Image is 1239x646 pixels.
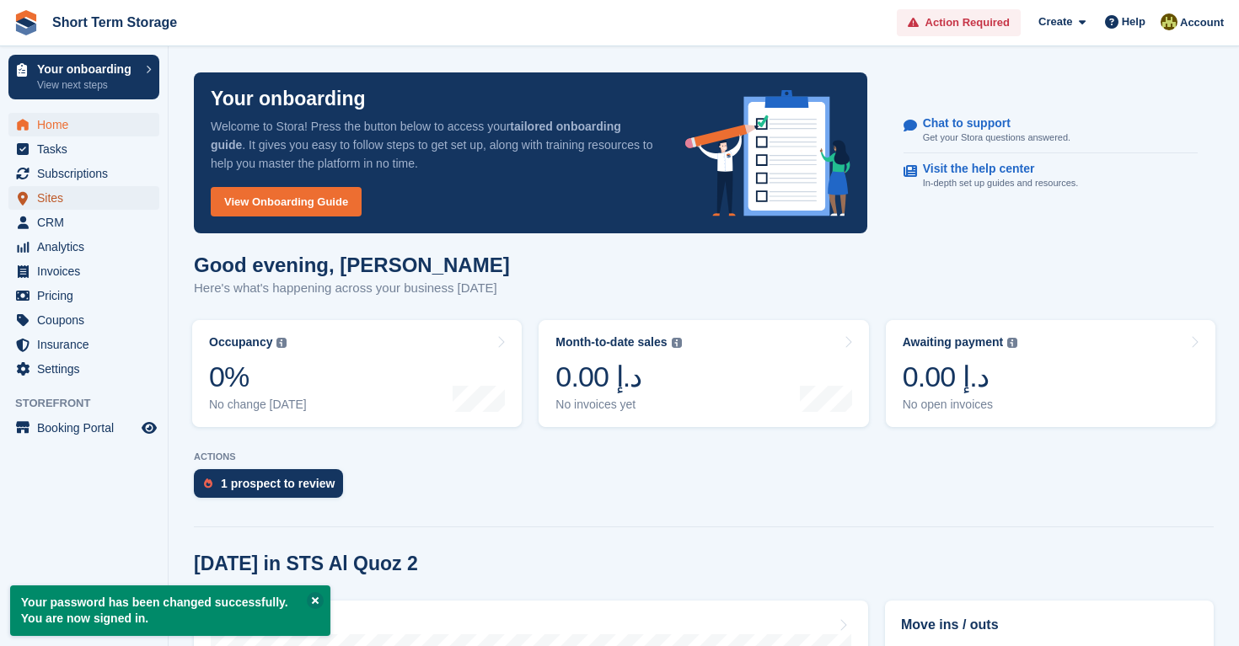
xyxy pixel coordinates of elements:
a: menu [8,259,159,283]
a: Visit the help center In-depth set up guides and resources. [904,153,1198,199]
a: Month-to-date sales 0.00 د.إ No invoices yet [539,320,868,427]
a: Your onboarding View next steps [8,55,159,99]
img: stora-icon-8386f47178a22dfd0bd8f6a31ec36ba5ce8667c1dd55bd0f319d3a0aa187defe.svg [13,10,39,35]
span: Coupons [37,308,138,332]
img: icon-info-grey-7440780725fd019a000dd9b08b2336e03edf1995a4989e88bcd33f0948082b44.svg [1007,338,1017,348]
p: In-depth set up guides and resources. [923,176,1079,190]
a: menu [8,186,159,210]
span: CRM [37,211,138,234]
a: menu [8,333,159,356]
a: menu [8,308,159,332]
p: Your password has been changed successfully. You are now signed in. [10,585,330,636]
p: View next steps [37,77,137,93]
a: Action Required [897,9,1021,37]
div: Month-to-date sales [555,335,667,350]
div: No invoices yet [555,398,681,412]
img: Leanne Binsell [1161,13,1177,30]
span: Home [37,113,138,136]
a: Awaiting payment 0.00 د.إ No open invoices [886,320,1215,427]
p: Get your Stora questions answered. [923,131,1070,145]
p: Visit the help center [923,162,1065,176]
p: ACTIONS [194,451,1214,462]
a: menu [8,284,159,307]
span: Create [1038,13,1072,30]
span: Help [1122,13,1145,30]
a: Preview store [139,418,159,438]
div: No change [DATE] [209,398,307,412]
h2: [DATE] in STS Al Quoz 2 [194,553,418,575]
a: menu [8,137,159,161]
img: icon-info-grey-7440780725fd019a000dd9b08b2336e03edf1995a4989e88bcd33f0948082b44.svg [276,338,287,348]
a: menu [8,211,159,234]
a: menu [8,113,159,136]
span: Sites [37,186,138,210]
img: icon-info-grey-7440780725fd019a000dd9b08b2336e03edf1995a4989e88bcd33f0948082b44.svg [672,338,682,348]
a: menu [8,357,159,381]
p: Welcome to Stora! Press the button below to access your . It gives you easy to follow steps to ge... [211,117,658,173]
span: Action Required [925,14,1010,31]
a: Short Term Storage [46,8,184,36]
p: Chat to support [923,116,1057,131]
span: Invoices [37,259,138,283]
h1: Good evening, [PERSON_NAME] [194,254,510,276]
p: Your onboarding [37,63,137,75]
span: Storefront [15,395,168,412]
img: onboarding-info-6c161a55d2c0e0a8cae90662b2fe09162a5109e8cc188191df67fb4f79e88e88.svg [685,90,850,216]
div: 1 prospect to review [221,477,335,490]
a: View Onboarding Guide [211,187,362,216]
div: 0.00 د.إ [903,360,1018,394]
a: Occupancy 0% No change [DATE] [192,320,522,427]
div: Awaiting payment [903,335,1004,350]
a: menu [8,416,159,440]
span: Pricing [37,284,138,307]
img: prospect-51fa495bee0391a8d652442698ab0144808aea92771e9ea1ae160a38d050c398.svg [204,478,212,489]
span: Subscriptions [37,162,138,185]
div: 0.00 د.إ [555,360,681,394]
p: Your onboarding [211,89,366,109]
div: 0% [209,360,307,394]
span: Booking Portal [37,416,138,440]
span: Settings [37,357,138,381]
p: Here's what's happening across your business [DATE] [194,279,510,298]
span: Account [1180,14,1224,31]
span: Tasks [37,137,138,161]
span: Analytics [37,235,138,259]
h2: Move ins / outs [901,615,1198,635]
div: No open invoices [903,398,1018,412]
a: Chat to support Get your Stora questions answered. [904,108,1198,154]
span: Insurance [37,333,138,356]
a: 1 prospect to review [194,469,351,506]
div: Occupancy [209,335,272,350]
a: menu [8,162,159,185]
a: menu [8,235,159,259]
